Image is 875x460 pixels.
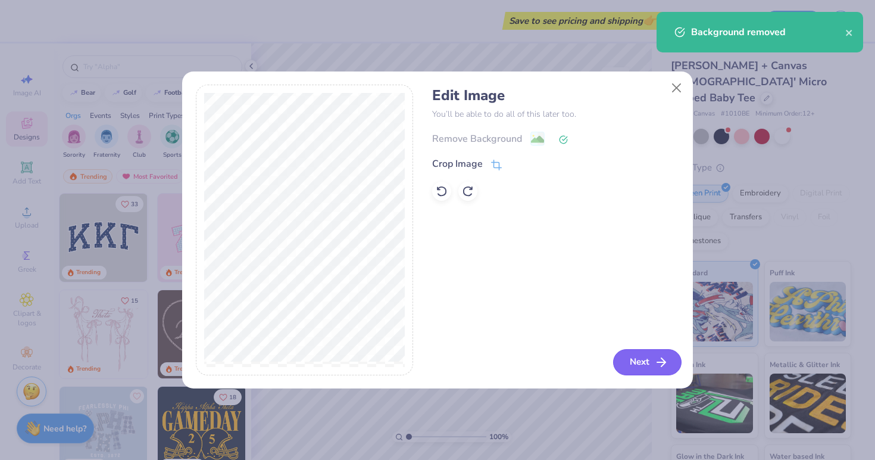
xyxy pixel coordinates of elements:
button: close [845,25,854,39]
div: Background removed [691,25,845,39]
div: Crop Image [432,157,483,171]
h4: Edit Image [432,87,679,104]
button: Close [665,76,688,99]
button: Next [613,349,682,375]
p: You’ll be able to do all of this later too. [432,108,679,120]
